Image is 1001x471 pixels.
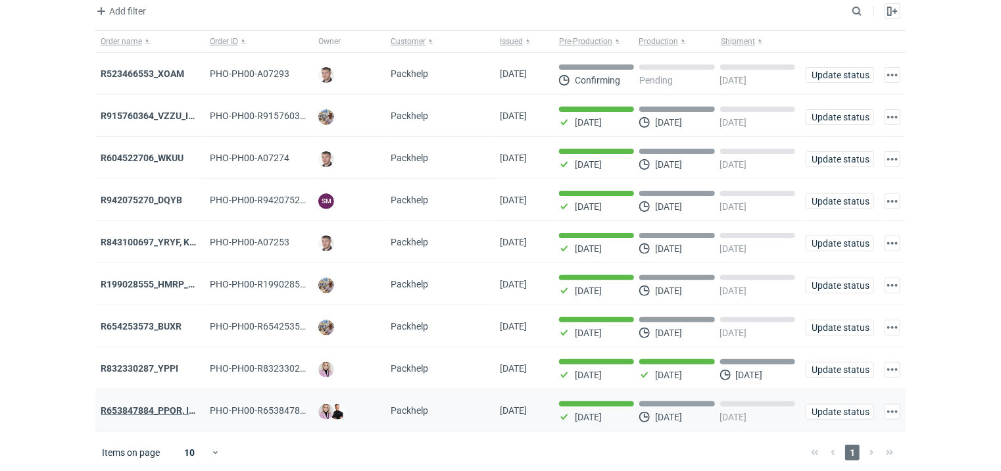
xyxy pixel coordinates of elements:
span: 1 [845,445,860,460]
img: Michał Palasek [318,278,334,293]
p: [DATE] [575,328,602,338]
button: Update status [806,320,874,335]
input: Search [849,3,891,19]
p: [DATE] [575,201,602,212]
button: Update status [806,151,874,167]
img: Klaudia Wiśniewska [318,404,334,420]
span: Pre-Production [559,36,612,47]
span: Packhelp [391,195,428,205]
span: Packhelp [391,237,428,247]
span: 26/09/2025 [500,68,527,79]
button: Update status [806,362,874,378]
figcaption: SM [318,193,334,209]
span: 11/09/2025 [500,405,527,416]
p: [DATE] [720,75,747,86]
button: Add filter [93,3,147,19]
img: Maciej Sikora [318,235,334,251]
span: PHO-PH00-A07293 [210,68,289,79]
span: 19/09/2025 [500,237,527,247]
p: [DATE] [575,412,602,422]
button: Update status [806,235,874,251]
span: 17/09/2025 [500,279,527,289]
button: Issued [495,31,554,52]
p: [DATE] [720,117,747,128]
p: [DATE] [720,159,747,170]
img: Maciej Sikora [318,67,334,83]
span: 19/09/2025 [500,195,527,205]
p: [DATE] [720,412,747,422]
span: Owner [318,36,341,47]
a: R653847884_PPOR, IDRT, RRRT [101,405,233,416]
span: Packhelp [391,111,428,121]
span: 16/09/2025 [500,321,527,332]
span: Packhelp [391,321,428,332]
p: [DATE] [720,243,747,254]
button: Actions [885,278,900,293]
button: Pre-Production [554,31,636,52]
button: Update status [806,278,874,293]
a: R199028555_HMRP_BKJH_VHKJ_ZOBC [101,279,268,289]
button: Actions [885,151,900,167]
p: [DATE] [655,159,682,170]
img: Michał Palasek [318,109,334,125]
strong: R915760364_VZZU_IOFY [101,111,206,121]
p: [DATE] [720,285,747,296]
span: Issued [500,36,523,47]
span: Shipment [721,36,755,47]
p: [DATE] [655,412,682,422]
img: Michał Palasek [318,320,334,335]
a: R654253573_BUXR [101,321,182,332]
p: [DATE] [575,243,602,254]
span: 25/09/2025 [500,111,527,121]
button: Customer [385,31,495,52]
button: Actions [885,320,900,335]
p: [DATE] [655,201,682,212]
span: Customer [391,36,426,47]
p: Pending [639,75,673,86]
button: Production [636,31,718,52]
strong: R523466553_XOAM [101,68,184,79]
a: R942075270_DQYB [101,195,182,205]
span: Update status [812,407,868,416]
p: [DATE] [575,159,602,170]
span: Order name [101,36,142,47]
span: PHO-PH00-R915760364_VZZU_IOFY [210,111,360,121]
span: Update status [812,281,868,290]
span: Update status [812,323,868,332]
span: Items on page [102,446,160,459]
span: Packhelp [391,279,428,289]
button: Order ID [205,31,314,52]
button: Actions [885,362,900,378]
span: PHO-PH00-R199028555_HMRP_BKJH_VHKJ_ZOBC [210,279,424,289]
button: Actions [885,193,900,209]
button: Update status [806,193,874,209]
span: 24/09/2025 [500,153,527,163]
a: R832330287_YPPI [101,363,178,374]
div: 10 [168,443,211,462]
span: Order ID [210,36,238,47]
span: PHO-PH00-A07274 [210,153,289,163]
a: R843100697_YRYF, KUZP [101,237,207,247]
p: [DATE] [655,117,682,128]
button: Actions [885,235,900,251]
p: [DATE] [655,243,682,254]
img: Tomasz Kubiak [330,404,345,420]
button: Actions [885,404,900,420]
p: [DATE] [575,117,602,128]
p: [DATE] [575,370,602,380]
span: Update status [812,155,868,164]
button: Actions [885,109,900,125]
a: R604522706_WKUU [101,153,183,163]
p: [DATE] [655,328,682,338]
p: [DATE] [575,285,602,296]
p: Confirming [575,75,620,86]
p: [DATE] [720,328,747,338]
span: PHO-PH00-R654253573_BUXR [210,321,338,332]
